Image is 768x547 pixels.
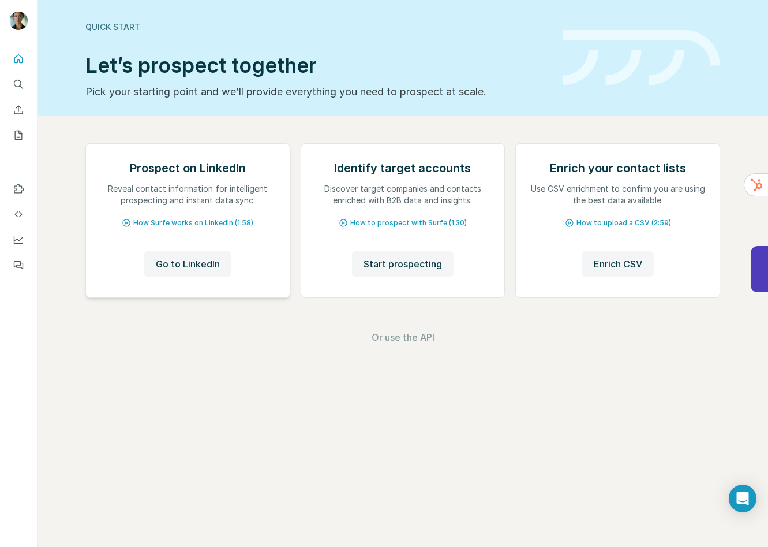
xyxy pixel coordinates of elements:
button: My lists [9,125,28,146]
span: How to prospect with Surfe (1:30) [350,218,467,228]
h1: Let’s prospect together [85,54,549,77]
button: Quick start [9,49,28,69]
button: Feedback [9,255,28,276]
div: Quick start [85,21,549,33]
button: Enrich CSV [582,251,654,277]
span: Go to LinkedIn [156,257,220,271]
button: Use Surfe on LinkedIn [9,178,28,199]
h2: Enrich your contact lists [550,160,686,176]
img: Avatar [9,12,28,30]
p: Use CSV enrichment to confirm you are using the best data available. [527,183,708,206]
button: Go to LinkedIn [144,251,231,277]
button: Start prospecting [352,251,454,277]
button: Dashboard [9,229,28,250]
p: Discover target companies and contacts enriched with B2B data and insights. [313,183,493,206]
span: Start prospecting [364,257,442,271]
span: How to upload a CSV (2:59) [576,218,671,228]
h2: Identify target accounts [334,160,471,176]
button: Search [9,74,28,95]
p: Pick your starting point and we’ll provide everything you need to prospect at scale. [85,84,549,100]
button: Use Surfe API [9,204,28,225]
img: banner [563,30,720,86]
button: Enrich CSV [9,99,28,120]
p: Reveal contact information for intelligent prospecting and instant data sync. [98,183,278,206]
h2: Prospect on LinkedIn [130,160,246,176]
button: Or use the API [372,330,434,344]
span: Enrich CSV [594,257,642,271]
span: How Surfe works on LinkedIn (1:58) [133,218,253,228]
div: Open Intercom Messenger [729,485,756,512]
